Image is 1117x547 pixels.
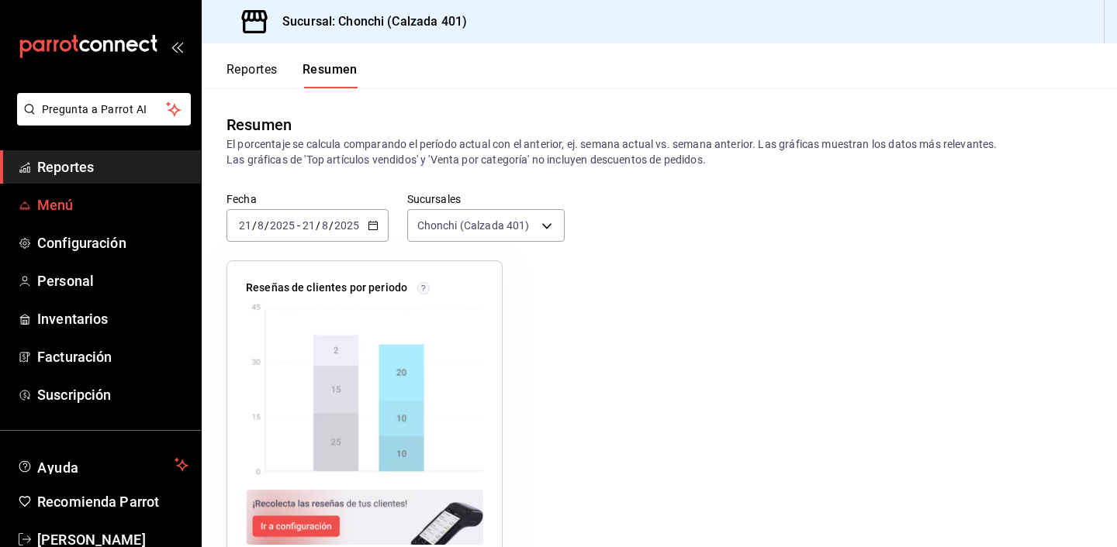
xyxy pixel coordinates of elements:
[17,93,191,126] button: Pregunta a Parrot AI
[37,384,188,405] span: Suscripción
[227,136,1092,167] p: El porcentaje se calcula comparando el período actual con el anterior, ej. semana actual vs. sema...
[334,219,360,232] input: ----
[269,219,296,232] input: ----
[238,219,252,232] input: --
[316,219,320,232] span: /
[227,62,278,88] button: Reportes
[321,219,329,232] input: --
[329,219,334,232] span: /
[303,62,358,88] button: Resumen
[227,194,389,205] label: Fecha
[37,157,188,177] span: Reportes
[227,113,292,136] div: Resumen
[37,456,168,474] span: Ayuda
[270,12,467,31] h3: Sucursal: Chonchi (Calzada 401)
[171,40,183,53] button: open_drawer_menu
[37,308,188,329] span: Inventarios
[37,491,188,512] span: Recomienda Parrot
[297,219,300,232] span: -
[37,346,188,367] span: Facturación
[417,218,530,233] span: Chonchi (Calzada 401)
[11,112,191,129] a: Pregunta a Parrot AI
[302,219,316,232] input: --
[252,219,257,232] span: /
[37,194,188,215] span: Menú
[227,62,358,88] div: navigation tabs
[407,194,565,205] label: Sucursales
[246,280,407,296] p: Reseñas de clientes por periodo
[37,270,188,291] span: Personal
[42,101,167,118] span: Pregunta a Parrot AI
[265,219,269,232] span: /
[257,219,265,232] input: --
[37,232,188,253] span: Configuración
